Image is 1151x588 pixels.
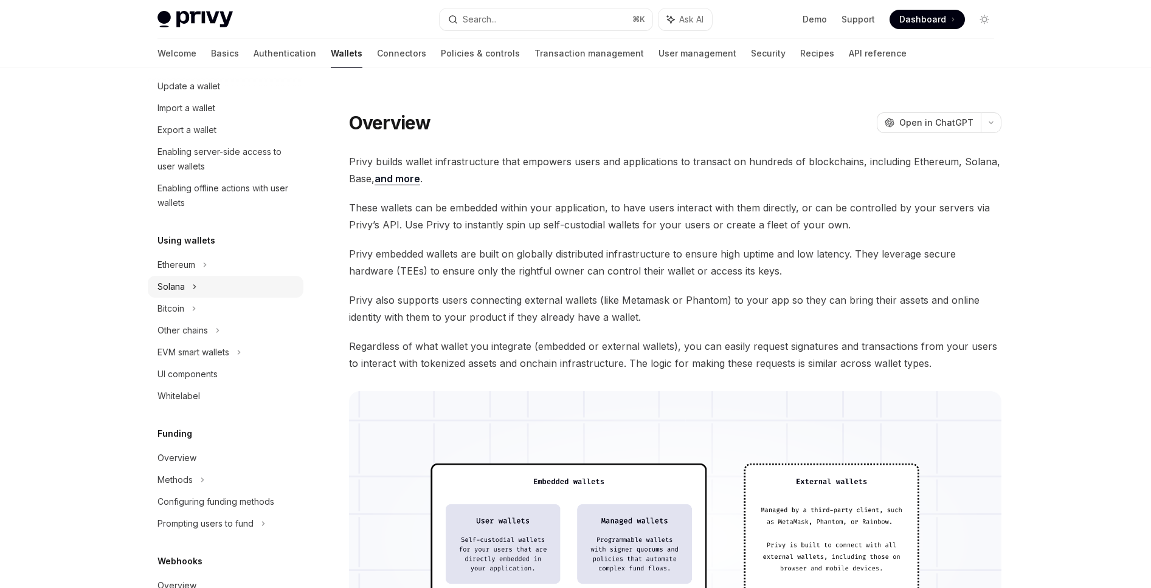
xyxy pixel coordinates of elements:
[157,233,215,248] h5: Using wallets
[211,39,239,68] a: Basics
[632,15,645,24] span: ⌘ K
[658,9,712,30] button: Ask AI
[440,9,652,30] button: Search...⌘K
[849,39,907,68] a: API reference
[157,279,185,294] div: Solana
[157,426,192,441] h5: Funding
[877,112,981,133] button: Open in ChatGPT
[463,12,497,27] div: Search...
[157,389,200,403] div: Whitelabel
[157,451,196,465] div: Overview
[679,13,703,26] span: Ask AI
[148,447,303,469] a: Overview
[157,258,195,272] div: Ethereum
[441,39,520,68] a: Policies & controls
[803,13,827,26] a: Demo
[148,141,303,177] a: Enabling server-side access to user wallets
[349,199,1001,233] span: These wallets can be embedded within your application, to have users interact with them directly,...
[349,112,431,134] h1: Overview
[349,338,1001,372] span: Regardless of what wallet you integrate (embedded or external wallets), you can easily request si...
[148,97,303,119] a: Import a wallet
[148,385,303,407] a: Whitelabel
[157,101,215,115] div: Import a wallet
[157,494,274,509] div: Configuring funding methods
[751,39,786,68] a: Security
[157,367,218,381] div: UI components
[157,39,196,68] a: Welcome
[349,292,1001,326] span: Privy also supports users connecting external wallets (like Metamask or Phantom) to your app so t...
[658,39,736,68] a: User management
[157,301,184,316] div: Bitcoin
[377,39,426,68] a: Connectors
[148,363,303,385] a: UI components
[375,173,420,185] a: and more
[975,10,994,29] button: Toggle dark mode
[800,39,834,68] a: Recipes
[899,13,946,26] span: Dashboard
[157,11,233,28] img: light logo
[331,39,362,68] a: Wallets
[157,123,216,137] div: Export a wallet
[842,13,875,26] a: Support
[349,153,1001,187] span: Privy builds wallet infrastructure that empowers users and applications to transact on hundreds o...
[349,245,1001,279] span: Privy embedded wallets are built on globally distributed infrastructure to ensure high uptime and...
[148,177,303,214] a: Enabling offline actions with user wallets
[157,473,193,487] div: Methods
[157,554,202,569] h5: Webhooks
[899,117,973,129] span: Open in ChatGPT
[148,491,303,513] a: Configuring funding methods
[534,39,644,68] a: Transaction management
[157,516,254,531] div: Prompting users to fund
[157,145,296,174] div: Enabling server-side access to user wallets
[157,345,229,360] div: EVM smart wallets
[254,39,316,68] a: Authentication
[157,323,208,338] div: Other chains
[157,181,296,210] div: Enabling offline actions with user wallets
[890,10,965,29] a: Dashboard
[148,119,303,141] a: Export a wallet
